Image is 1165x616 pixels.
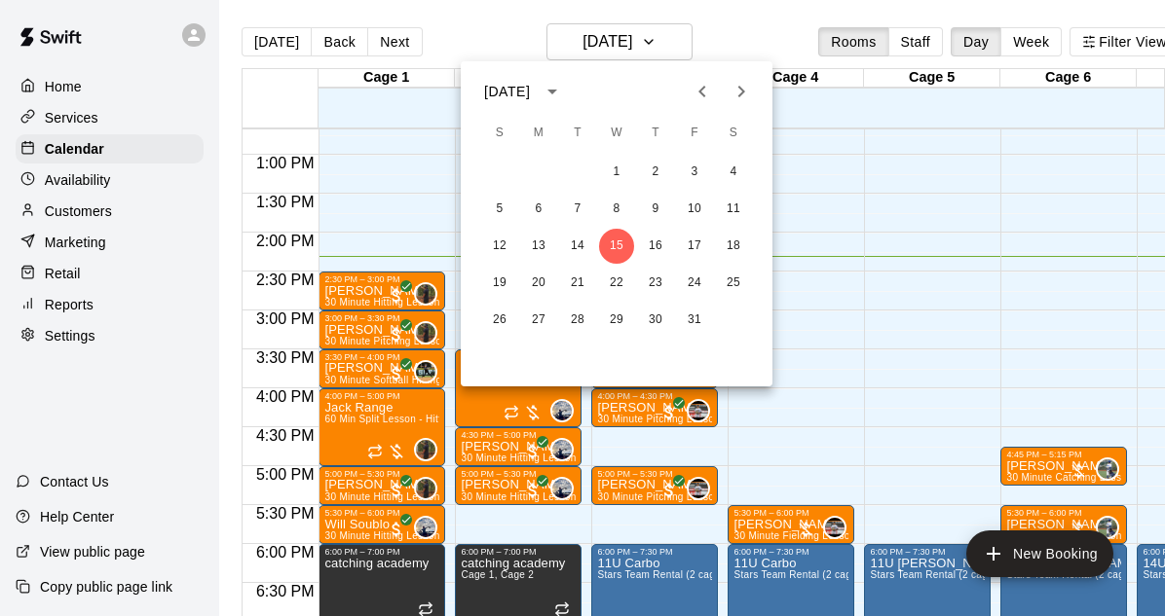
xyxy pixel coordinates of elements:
span: Sunday [482,114,517,153]
button: 14 [560,229,595,264]
button: 31 [677,303,712,338]
button: 29 [599,303,634,338]
button: Next month [722,72,761,111]
button: 6 [521,192,556,227]
button: 26 [482,303,517,338]
button: 28 [560,303,595,338]
button: 13 [521,229,556,264]
button: 25 [716,266,751,301]
button: calendar view is open, switch to year view [536,75,569,108]
button: 19 [482,266,517,301]
button: 22 [599,266,634,301]
button: 24 [677,266,712,301]
button: 15 [599,229,634,264]
button: Previous month [683,72,722,111]
button: 12 [482,229,517,264]
button: 11 [716,192,751,227]
button: 5 [482,192,517,227]
div: [DATE] [484,82,530,102]
button: 7 [560,192,595,227]
button: 2 [638,155,673,190]
span: Tuesday [560,114,595,153]
span: Friday [677,114,712,153]
button: 30 [638,303,673,338]
button: 27 [521,303,556,338]
button: 21 [560,266,595,301]
button: 23 [638,266,673,301]
span: Wednesday [599,114,634,153]
button: 3 [677,155,712,190]
span: Monday [521,114,556,153]
button: 1 [599,155,634,190]
button: 9 [638,192,673,227]
span: Saturday [716,114,751,153]
button: 20 [521,266,556,301]
button: 4 [716,155,751,190]
button: 10 [677,192,712,227]
button: 8 [599,192,634,227]
span: Thursday [638,114,673,153]
button: 16 [638,229,673,264]
button: 18 [716,229,751,264]
button: 17 [677,229,712,264]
